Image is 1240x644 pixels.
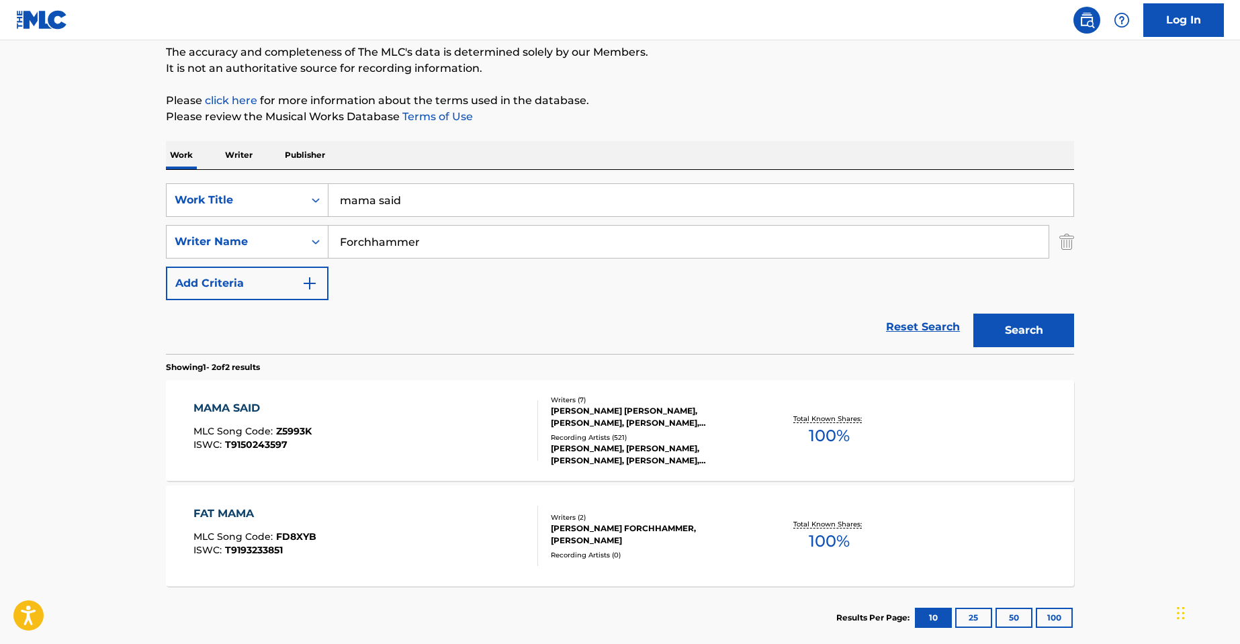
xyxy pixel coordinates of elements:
[551,522,754,547] div: [PERSON_NAME] FORCHHAMMER, [PERSON_NAME]
[276,531,316,543] span: FD8XYB
[400,110,473,123] a: Terms of Use
[166,141,197,169] p: Work
[166,109,1074,125] p: Please review the Musical Works Database
[193,400,312,416] div: MAMA SAID
[166,183,1074,354] form: Search Form
[1108,7,1135,34] div: Help
[175,234,296,250] div: Writer Name
[221,141,257,169] p: Writer
[193,506,316,522] div: FAT MAMA
[166,60,1074,77] p: It is not an authoritative source for recording information.
[995,608,1032,628] button: 50
[551,405,754,429] div: [PERSON_NAME] [PERSON_NAME], [PERSON_NAME], [PERSON_NAME], [PERSON_NAME], [PERSON_NAME], [PERSON_...
[551,550,754,560] div: Recording Artists ( 0 )
[193,544,225,556] span: ISWC :
[551,432,754,443] div: Recording Artists ( 521 )
[551,512,754,522] div: Writers ( 2 )
[205,94,257,107] a: click here
[1114,12,1130,28] img: help
[193,531,276,543] span: MLC Song Code :
[1073,7,1100,34] a: Public Search
[1177,593,1185,633] div: Drag
[166,486,1074,586] a: FAT MAMAMLC Song Code:FD8XYBISWC:T9193233851Writers (2)[PERSON_NAME] FORCHHAMMER, [PERSON_NAME]Re...
[166,93,1074,109] p: Please for more information about the terms used in the database.
[281,141,329,169] p: Publisher
[955,608,992,628] button: 25
[973,314,1074,347] button: Search
[793,519,865,529] p: Total Known Shares:
[809,529,850,553] span: 100 %
[793,414,865,424] p: Total Known Shares:
[16,10,68,30] img: MLC Logo
[836,612,913,624] p: Results Per Page:
[166,267,328,300] button: Add Criteria
[175,192,296,208] div: Work Title
[166,380,1074,481] a: MAMA SAIDMLC Song Code:Z5993KISWC:T9150243597Writers (7)[PERSON_NAME] [PERSON_NAME], [PERSON_NAME...
[302,275,318,291] img: 9d2ae6d4665cec9f34b9.svg
[1173,580,1240,644] iframe: Chat Widget
[225,439,287,451] span: T9150243597
[1036,608,1073,628] button: 100
[1059,225,1074,259] img: Delete Criterion
[1143,3,1224,37] a: Log In
[193,425,276,437] span: MLC Song Code :
[193,439,225,451] span: ISWC :
[879,312,967,342] a: Reset Search
[809,424,850,448] span: 100 %
[166,361,260,373] p: Showing 1 - 2 of 2 results
[166,44,1074,60] p: The accuracy and completeness of The MLC's data is determined solely by our Members.
[915,608,952,628] button: 10
[276,425,312,437] span: Z5993K
[551,395,754,405] div: Writers ( 7 )
[551,443,754,467] div: [PERSON_NAME], [PERSON_NAME], [PERSON_NAME], [PERSON_NAME], [PERSON_NAME]
[1079,12,1095,28] img: search
[225,544,283,556] span: T9193233851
